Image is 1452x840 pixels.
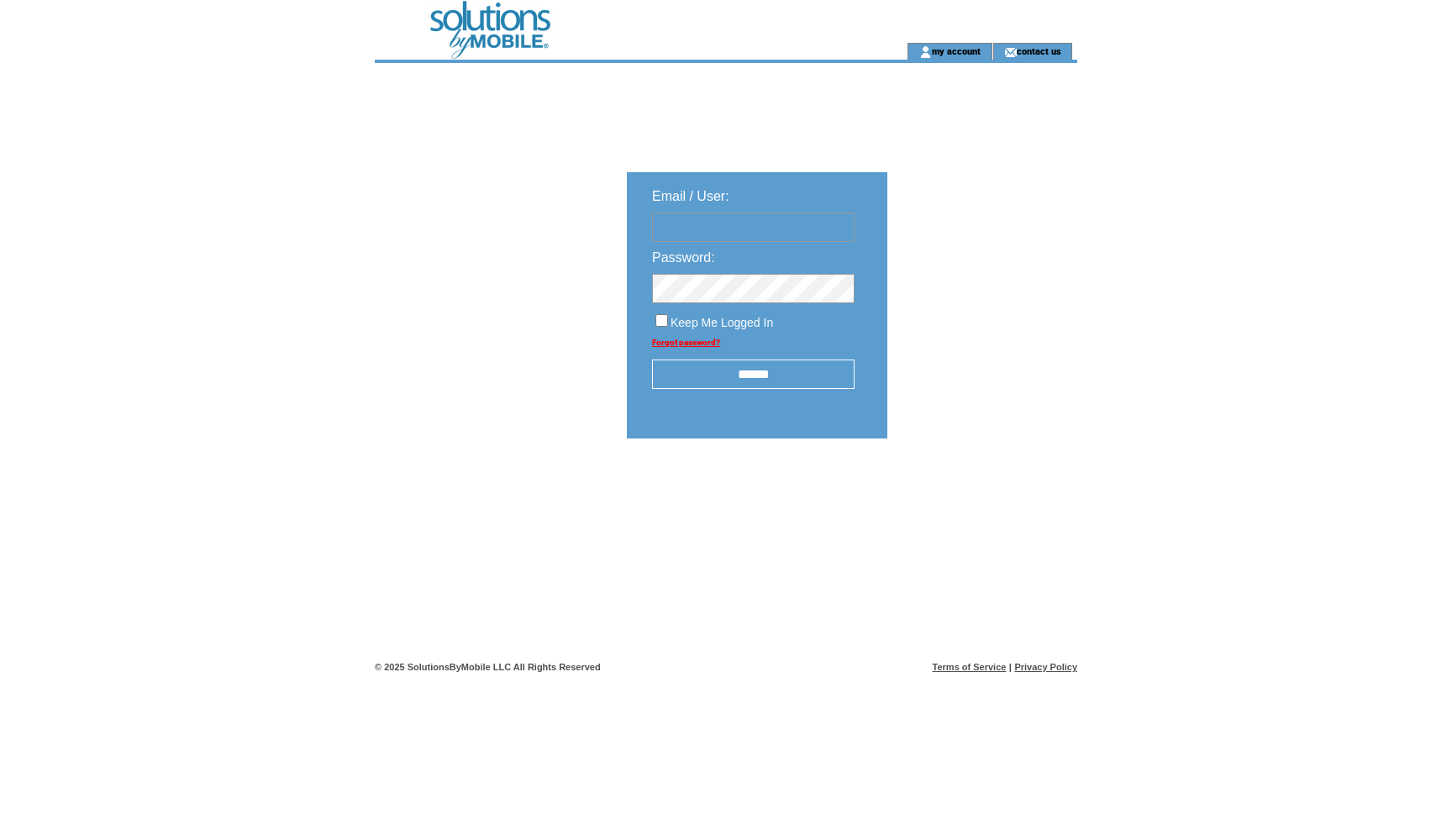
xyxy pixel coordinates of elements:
img: transparent.png [936,480,1020,501]
a: my account [932,45,981,56]
span: Email / User: [652,189,729,203]
span: | [1009,662,1012,672]
a: contact us [1017,45,1061,56]
a: Forgot password? [652,338,720,347]
a: Terms of Service [933,662,1007,672]
span: © 2025 SolutionsByMobile LLC All Rights Reserved [375,662,601,672]
span: Password: [652,250,715,265]
span: Keep Me Logged In [671,316,773,329]
img: contact_us_icon.gif [1004,45,1017,59]
a: Privacy Policy [1014,662,1077,672]
img: account_icon.gif [919,45,932,59]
